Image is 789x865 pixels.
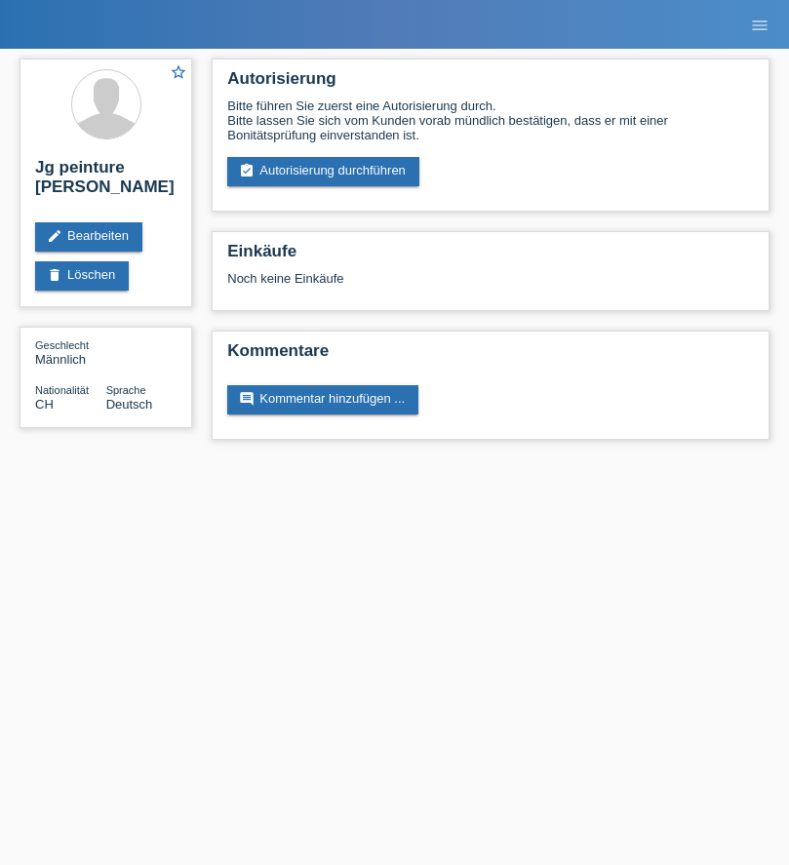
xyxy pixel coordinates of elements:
[170,63,187,81] i: star_border
[35,337,106,367] div: Männlich
[47,228,62,244] i: edit
[35,339,89,351] span: Geschlecht
[227,157,419,186] a: assignment_turned_inAutorisierung durchführen
[170,63,187,84] a: star_border
[740,19,779,30] a: menu
[35,397,54,412] span: Schweiz
[35,222,142,252] a: editBearbeiten
[227,98,754,142] div: Bitte führen Sie zuerst eine Autorisierung durch. Bitte lassen Sie sich vom Kunden vorab mündlich...
[750,16,769,35] i: menu
[47,267,62,283] i: delete
[35,158,177,207] h2: Jg peinture [PERSON_NAME]
[227,242,754,271] h2: Einkäufe
[227,69,754,98] h2: Autorisierung
[35,384,89,396] span: Nationalität
[239,391,255,407] i: comment
[106,384,146,396] span: Sprache
[227,271,754,300] div: Noch keine Einkäufe
[239,163,255,178] i: assignment_turned_in
[227,341,754,371] h2: Kommentare
[227,385,418,414] a: commentKommentar hinzufügen ...
[35,261,129,291] a: deleteLöschen
[106,397,153,412] span: Deutsch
